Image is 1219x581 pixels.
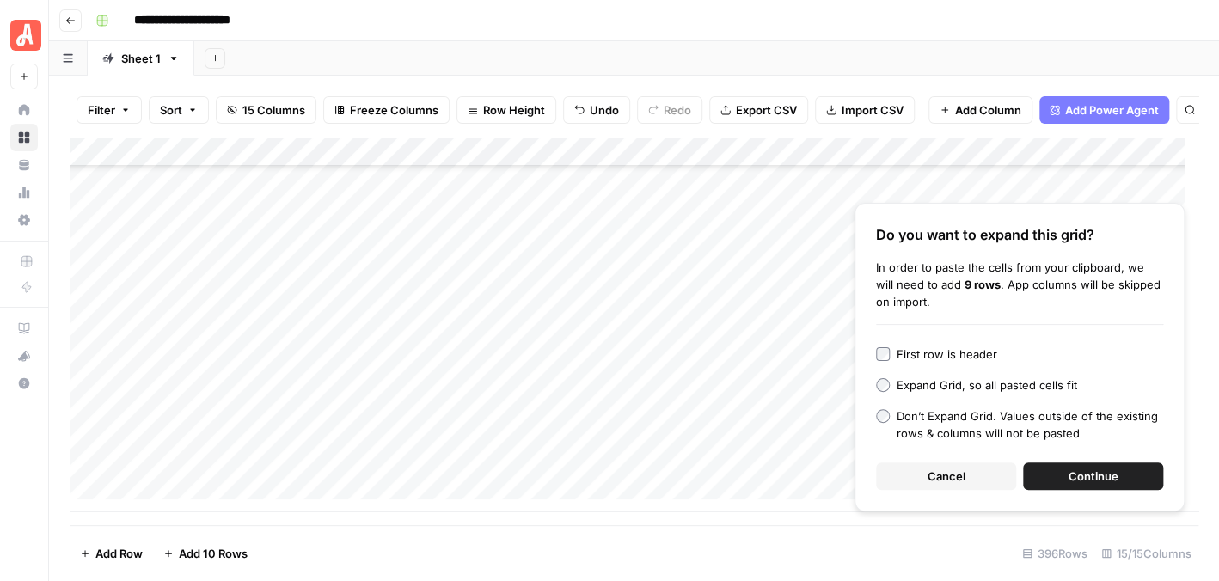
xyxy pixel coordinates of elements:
[179,545,248,562] span: Add 10 Rows
[216,96,316,124] button: 15 Columns
[1023,462,1163,490] button: Continue
[876,347,890,361] input: First row is header
[10,14,38,57] button: Workspace: Angi
[10,370,38,397] button: Help + Support
[590,101,619,119] span: Undo
[153,540,258,567] button: Add 10 Rows
[10,96,38,124] a: Home
[350,101,438,119] span: Freeze Columns
[323,96,450,124] button: Freeze Columns
[10,179,38,206] a: Usage
[876,409,890,423] input: Don’t Expand Grid. Values outside of the existing rows & columns will not be pasted
[928,468,965,485] span: Cancel
[10,342,38,370] button: What's new?
[664,101,691,119] span: Redo
[160,101,182,119] span: Sort
[149,96,209,124] button: Sort
[1069,468,1118,485] span: Continue
[1094,540,1198,567] div: 15/15 Columns
[897,346,997,363] div: First row is header
[11,343,37,369] div: What's new?
[637,96,702,124] button: Redo
[77,96,142,124] button: Filter
[121,50,161,67] div: Sheet 1
[456,96,556,124] button: Row Height
[736,101,797,119] span: Export CSV
[10,20,41,51] img: Angi Logo
[70,540,153,567] button: Add Row
[95,545,143,562] span: Add Row
[876,378,890,392] input: Expand Grid, so all pasted cells fit
[876,462,1016,490] button: Cancel
[483,101,545,119] span: Row Height
[876,259,1163,310] div: In order to paste the cells from your clipboard, we will need to add . App columns will be skippe...
[955,101,1021,119] span: Add Column
[242,101,305,119] span: 15 Columns
[876,224,1163,245] div: Do you want to expand this grid?
[709,96,808,124] button: Export CSV
[815,96,915,124] button: Import CSV
[10,124,38,151] a: Browse
[1039,96,1169,124] button: Add Power Agent
[10,206,38,234] a: Settings
[563,96,630,124] button: Undo
[928,96,1032,124] button: Add Column
[842,101,904,119] span: Import CSV
[10,151,38,179] a: Your Data
[88,41,194,76] a: Sheet 1
[1015,540,1094,567] div: 396 Rows
[897,376,1077,394] div: Expand Grid, so all pasted cells fit
[88,101,115,119] span: Filter
[965,278,1001,291] b: 9 rows
[1065,101,1159,119] span: Add Power Agent
[10,315,38,342] a: AirOps Academy
[897,407,1163,442] div: Don’t Expand Grid. Values outside of the existing rows & columns will not be pasted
